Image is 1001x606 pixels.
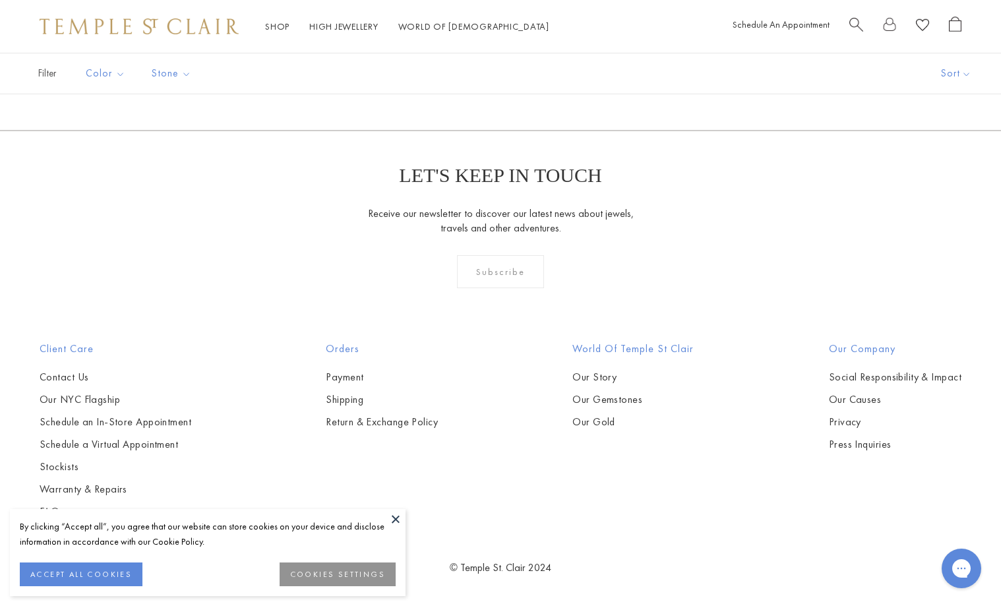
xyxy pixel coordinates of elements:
button: Show sort by [911,53,1001,94]
a: Social Responsibility & Impact [829,370,961,384]
span: Stone [145,65,201,82]
a: ShopShop [265,20,289,32]
a: Schedule An Appointment [733,18,830,30]
a: Schedule a Virtual Appointment [40,437,191,452]
a: Shipping [326,392,438,407]
a: Warranty & Repairs [40,482,191,497]
a: Payment [326,370,438,384]
a: Stockists [40,460,191,474]
a: View Wishlist [916,16,929,37]
nav: Main navigation [265,18,549,35]
button: ACCEPT ALL COOKIES [20,562,142,586]
a: Our Story [572,370,694,384]
a: Contact Us [40,370,191,384]
div: By clicking “Accept all”, you agree that our website can store cookies on your device and disclos... [20,519,396,549]
a: World of [DEMOGRAPHIC_DATA]World of [DEMOGRAPHIC_DATA] [398,20,549,32]
a: Open Shopping Bag [949,16,961,37]
p: LET'S KEEP IN TOUCH [399,164,601,187]
a: Our Gemstones [572,392,694,407]
h2: World of Temple St Clair [572,341,694,357]
a: Our NYC Flagship [40,392,191,407]
a: Our Gold [572,415,694,429]
div: Subscribe [457,255,545,288]
p: Receive our newsletter to discover our latest news about jewels, travels and other adventures. [367,206,634,235]
h2: Client Care [40,341,191,357]
h2: Our Company [829,341,961,357]
button: Stone [142,59,201,88]
button: Color [76,59,135,88]
img: Temple St. Clair [40,18,239,34]
a: FAQs [40,504,191,519]
a: Our Causes [829,392,961,407]
a: Schedule an In-Store Appointment [40,415,191,429]
h2: Orders [326,341,438,357]
a: Privacy [829,415,961,429]
a: Return & Exchange Policy [326,415,438,429]
a: © Temple St. Clair 2024 [450,561,551,574]
span: Color [79,65,135,82]
button: COOKIES SETTINGS [280,562,396,586]
a: Press Inquiries [829,437,961,452]
iframe: Gorgias live chat messenger [935,544,988,593]
a: High JewelleryHigh Jewellery [309,20,379,32]
a: Search [849,16,863,37]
